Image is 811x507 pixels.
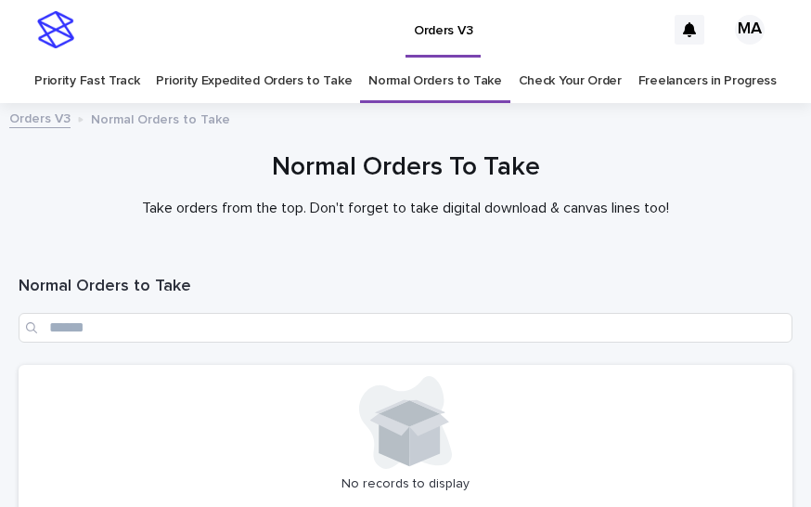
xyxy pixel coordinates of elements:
input: Search [19,313,792,343]
p: Normal Orders to Take [91,108,230,128]
a: Normal Orders to Take [368,59,502,103]
div: MA [735,15,765,45]
a: Orders V3 [9,107,71,128]
p: Take orders from the top. Don't forget to take digital download & canvas lines too! [34,200,777,217]
p: No records to display [30,476,781,492]
h1: Normal Orders to Take [19,276,792,298]
a: Check Your Order [519,59,622,103]
img: stacker-logo-s-only.png [37,11,74,48]
a: Freelancers in Progress [638,59,777,103]
h1: Normal Orders To Take [19,150,792,185]
a: Priority Fast Track [34,59,139,103]
a: Priority Expedited Orders to Take [156,59,352,103]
